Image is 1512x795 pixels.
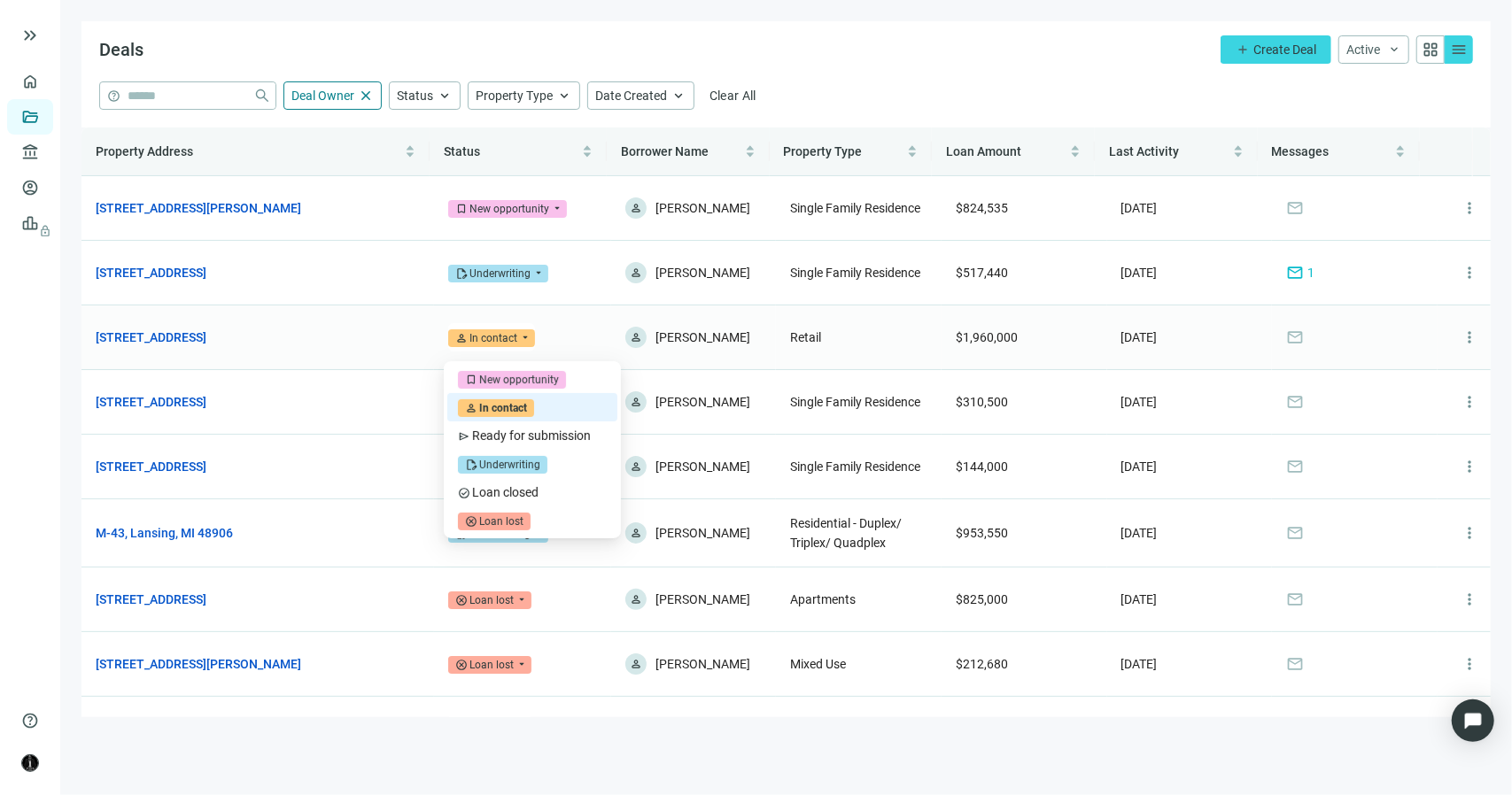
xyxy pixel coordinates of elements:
span: person [630,202,642,214]
span: person [630,593,642,606]
span: Retail [790,330,821,344]
span: [PERSON_NAME] [655,522,750,544]
span: person [455,332,468,344]
div: Open Intercom Messenger [1452,699,1494,742]
span: [PERSON_NAME] [655,589,750,610]
span: add [1236,42,1250,57]
span: [DATE] [1121,395,1158,409]
a: [STREET_ADDRESS] [96,263,206,282]
span: mail [1286,393,1304,411]
span: person [630,331,642,343]
div: Loan lost [479,513,523,530]
button: addCreate Deal [1221,35,1331,64]
span: [DATE] [1121,330,1158,344]
button: Clear All [702,81,764,110]
span: cancel [455,659,468,671]
span: Active [1346,42,1380,57]
span: Single Family Residence [790,459,920,474]
button: more_vert [1452,582,1487,617]
span: [PERSON_NAME] [655,391,750,413]
span: edit_document [455,528,468,540]
div: In contact [469,329,517,347]
span: mail [1286,655,1304,673]
span: cancel [455,594,468,606]
span: $953,550 [956,526,1008,540]
span: [PERSON_NAME] [655,456,750,477]
button: Activekeyboard_arrow_down [1338,35,1409,64]
div: Ready for submission [472,426,591,445]
span: $1,960,000 [956,330,1018,344]
button: more_vert [1452,646,1487,682]
button: more_vert [1452,384,1487,420]
span: more_vert [1461,655,1478,673]
span: person [630,658,642,670]
button: more_vert [1452,449,1487,484]
span: Status [444,144,480,158]
span: Create Deal [1253,42,1316,57]
span: Deal Owner [291,89,354,103]
span: help [21,712,39,729]
span: [DATE] [1121,526,1158,540]
span: person [630,266,642,279]
span: Borrower Name [621,144,709,158]
button: keyboard_double_arrow_right [19,25,41,46]
span: more_vert [1461,524,1478,542]
div: Loan lost [469,591,514,609]
span: $212,680 [956,657,1008,671]
button: more_vert [1452,515,1487,551]
span: mail [1286,590,1304,608]
span: close [358,88,374,104]
span: $517,440 [956,266,1008,280]
span: [DATE] [1121,459,1158,474]
span: bookmark [455,203,468,215]
span: more_vert [1461,199,1478,217]
span: person [630,460,642,473]
a: [STREET_ADDRESS] [96,392,206,412]
a: [STREET_ADDRESS] [96,590,206,609]
span: Date Created [595,89,667,103]
span: Last Activity [1109,144,1179,158]
span: [PERSON_NAME] [655,327,750,348]
span: keyboard_arrow_up [437,88,453,104]
div: Loan closed [472,482,539,502]
a: [STREET_ADDRESS][PERSON_NAME] [96,654,301,674]
div: In contact [479,399,527,417]
a: [STREET_ADDRESS] [96,457,206,476]
a: [STREET_ADDRESS] [96,328,206,347]
button: more_vert [1452,255,1487,290]
div: Loan lost [469,656,514,674]
span: Loan Amount [946,144,1021,158]
span: 1 [1307,263,1314,282]
span: send [458,430,470,443]
span: edit_document [465,459,477,471]
span: Clear All [709,89,756,103]
div: Underwriting [469,265,531,282]
img: avatar [22,755,38,771]
span: [PERSON_NAME] [655,197,750,219]
span: [DATE] [1121,201,1158,215]
span: $144,000 [956,459,1008,474]
span: person [630,527,642,539]
span: person [630,396,642,408]
span: more_vert [1461,590,1478,608]
span: mail [1286,524,1304,542]
span: menu [1450,41,1468,58]
span: person [465,402,477,414]
span: Status [397,89,433,103]
span: mail [1286,458,1304,475]
span: check_circle [458,487,470,499]
span: keyboard_arrow_down [1387,42,1401,57]
span: [DATE] [1121,266,1158,280]
div: Underwriting [479,456,540,474]
span: edit_document [455,267,468,280]
span: more_vert [1461,264,1478,282]
span: bookmark [465,374,477,386]
a: [STREET_ADDRESS][PERSON_NAME] [96,198,301,218]
span: $825,000 [956,592,1008,606]
div: New opportunity [469,200,549,218]
span: Single Family Residence [790,395,920,409]
span: Property Address [96,144,193,158]
button: more_vert [1452,190,1487,226]
span: [DATE] [1121,592,1158,606]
